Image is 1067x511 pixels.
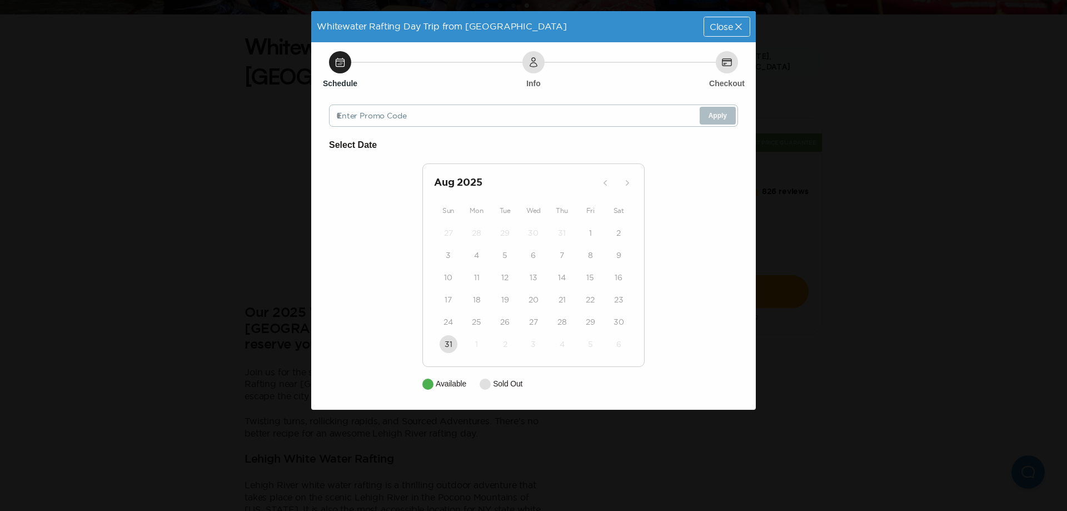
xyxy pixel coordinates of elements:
time: 6 [616,339,621,350]
button: 4 [468,246,486,264]
button: 6 [525,246,542,264]
time: 27 [529,316,538,328]
time: 27 [444,227,453,239]
time: 18 [473,294,481,305]
h6: Checkout [709,78,745,89]
button: 1 [581,224,599,242]
button: 9 [610,246,627,264]
h2: Aug 2025 [434,175,596,191]
p: Available [436,378,466,390]
div: Sat [605,204,633,217]
button: 4 [553,335,571,353]
time: 17 [445,294,452,305]
time: 30 [528,227,539,239]
time: 24 [443,316,453,328]
button: 3 [440,246,457,264]
time: 4 [560,339,565,350]
div: Tue [491,204,519,217]
time: 4 [474,250,479,261]
button: 20 [525,291,542,309]
button: 18 [468,291,486,309]
h6: Select Date [329,138,738,152]
div: Sun [434,204,462,217]
time: 10 [444,272,452,283]
time: 28 [557,316,567,328]
button: 25 [468,313,486,331]
time: 22 [586,294,595,305]
time: 2 [616,227,621,239]
time: 31 [445,339,452,350]
div: Mon [462,204,491,217]
time: 3 [446,250,451,261]
button: 10 [440,269,457,286]
button: 29 [581,313,599,331]
button: 7 [553,246,571,264]
span: Close [710,22,733,31]
button: 17 [440,291,457,309]
button: 11 [468,269,486,286]
time: 1 [589,227,592,239]
button: 12 [496,269,514,286]
button: 31 [440,335,457,353]
button: 22 [581,291,599,309]
div: Thu [548,204,576,217]
time: 29 [500,227,510,239]
button: 27 [525,313,542,331]
time: 29 [586,316,595,328]
time: 1 [475,339,478,350]
time: 15 [586,272,594,283]
div: Wed [519,204,547,217]
button: 27 [440,224,457,242]
button: 2 [496,335,514,353]
button: 15 [581,269,599,286]
button: 3 [525,335,542,353]
span: Whitewater Rafting Day Trip from [GEOGRAPHIC_DATA] [317,21,567,31]
button: 6 [610,335,627,353]
time: 5 [588,339,593,350]
time: 25 [472,316,481,328]
button: 5 [496,246,514,264]
button: 23 [610,291,627,309]
p: Sold Out [493,378,522,390]
time: 30 [614,316,624,328]
button: 21 [553,291,571,309]
time: 21 [559,294,566,305]
button: 14 [553,269,571,286]
button: 24 [440,313,457,331]
time: 19 [501,294,509,305]
h6: Schedule [323,78,357,89]
button: 13 [525,269,542,286]
time: 14 [558,272,566,283]
time: 2 [503,339,507,350]
time: 9 [616,250,621,261]
time: 5 [502,250,507,261]
div: Fri [576,204,605,217]
button: 16 [610,269,627,286]
time: 23 [614,294,624,305]
button: 30 [525,224,542,242]
button: 28 [468,224,486,242]
time: 31 [558,227,566,239]
time: 7 [560,250,564,261]
button: 31 [553,224,571,242]
button: 28 [553,313,571,331]
button: 8 [581,246,599,264]
button: 29 [496,224,514,242]
time: 6 [531,250,536,261]
button: 19 [496,291,514,309]
button: 26 [496,313,514,331]
time: 28 [472,227,481,239]
h6: Info [526,78,541,89]
button: 5 [581,335,599,353]
button: 30 [610,313,627,331]
time: 11 [474,272,480,283]
time: 16 [615,272,622,283]
time: 26 [500,316,510,328]
time: 13 [530,272,537,283]
time: 3 [531,339,536,350]
time: 8 [588,250,593,261]
time: 20 [528,294,539,305]
time: 12 [501,272,508,283]
button: 1 [468,335,486,353]
button: 2 [610,224,627,242]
